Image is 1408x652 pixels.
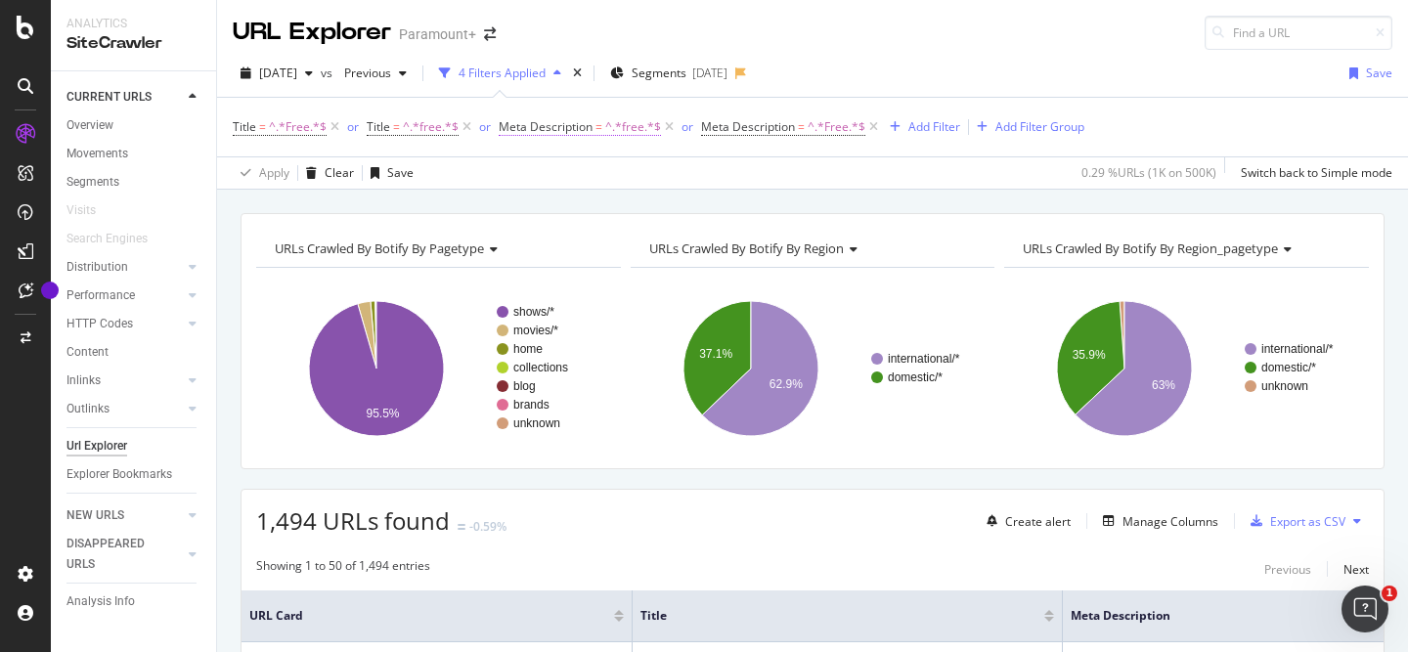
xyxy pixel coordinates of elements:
span: URLs Crawled By Botify By region_pagetype [1023,239,1278,257]
div: or [347,118,359,135]
span: Meta Description [499,118,593,135]
h4: URLs Crawled By Botify By region [645,233,978,264]
a: Content [66,342,202,363]
svg: A chart. [256,283,621,454]
button: 4 Filters Applied [431,58,569,89]
span: URLs Crawled By Botify By pagetype [275,239,484,257]
a: Url Explorer [66,436,202,456]
a: HTTP Codes [66,314,183,334]
div: -0.59% [469,518,506,535]
button: Previous [1264,557,1311,581]
div: Save [1366,65,1392,81]
span: Previous [336,65,391,81]
div: or [682,118,693,135]
div: Create alert [1005,513,1071,530]
div: Outlinks [66,399,110,419]
div: Apply [259,164,289,181]
a: Outlinks [66,399,183,419]
a: Visits [66,200,115,221]
div: A chart. [631,283,995,454]
a: Analysis Info [66,591,202,612]
span: 1 [1382,586,1397,601]
div: Performance [66,285,135,306]
text: collections [513,361,568,374]
div: 0.29 % URLs ( 1K on 500K ) [1081,164,1216,181]
div: Segments [66,172,119,193]
text: international/* [1261,342,1334,356]
button: Manage Columns [1095,509,1218,533]
div: Previous [1264,561,1311,578]
div: CURRENT URLS [66,87,152,108]
span: Title [367,118,390,135]
span: 1,494 URLs found [256,504,450,537]
a: Performance [66,285,183,306]
div: Export as CSV [1270,513,1345,530]
button: Save [1342,58,1392,89]
span: vs [321,65,336,81]
a: Search Engines [66,229,167,249]
span: ^.*Free.*$ [269,113,327,141]
div: Overview [66,115,113,136]
a: NEW URLS [66,505,183,526]
span: = [798,118,805,135]
div: Next [1343,561,1369,578]
div: Content [66,342,109,363]
text: shows/* [513,305,554,319]
text: unknown [1261,379,1308,393]
a: DISAPPEARED URLS [66,534,183,575]
div: Showing 1 to 50 of 1,494 entries [256,557,430,581]
span: = [595,118,602,135]
a: Distribution [66,257,183,278]
svg: A chart. [1004,283,1369,454]
text: international/* [888,352,960,366]
span: URLs Crawled By Botify By region [649,239,844,257]
a: Explorer Bookmarks [66,464,202,485]
div: arrow-right-arrow-left [484,27,496,41]
button: Next [1343,557,1369,581]
div: Add Filter Group [995,118,1084,135]
text: domestic/* [888,370,943,384]
text: 37.1% [699,347,732,361]
div: Distribution [66,257,128,278]
span: ^.*free.*$ [605,113,661,141]
button: or [682,117,693,136]
div: Tooltip anchor [41,282,59,299]
span: Title [233,118,256,135]
text: blog [513,379,536,393]
img: Equal [458,524,465,530]
text: brands [513,398,550,412]
div: [DATE] [692,65,727,81]
div: Switch back to Simple mode [1241,164,1392,181]
button: Segments[DATE] [602,58,735,89]
span: ^.*free.*$ [403,113,459,141]
span: = [259,118,266,135]
button: [DATE] [233,58,321,89]
text: 95.5% [367,407,400,420]
div: Analysis Info [66,591,135,612]
div: 4 Filters Applied [459,65,546,81]
button: Add Filter [882,115,960,139]
div: HTTP Codes [66,314,133,334]
span: 2025 Sep. 8th [259,65,297,81]
div: Analytics [66,16,200,32]
div: Explorer Bookmarks [66,464,172,485]
span: ^.*Free.*$ [808,113,865,141]
div: Paramount+ [399,24,476,44]
a: Segments [66,172,202,193]
h4: URLs Crawled By Botify By region_pagetype [1019,233,1351,264]
span: Segments [632,65,686,81]
button: Save [363,157,414,189]
button: or [479,117,491,136]
a: CURRENT URLS [66,87,183,108]
button: Apply [233,157,289,189]
button: Export as CSV [1243,505,1345,537]
div: DISAPPEARED URLS [66,534,165,575]
div: Inlinks [66,370,101,391]
button: Create alert [979,505,1071,537]
button: or [347,117,359,136]
a: Inlinks [66,370,183,391]
div: Url Explorer [66,436,127,456]
text: unknown [513,416,560,430]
